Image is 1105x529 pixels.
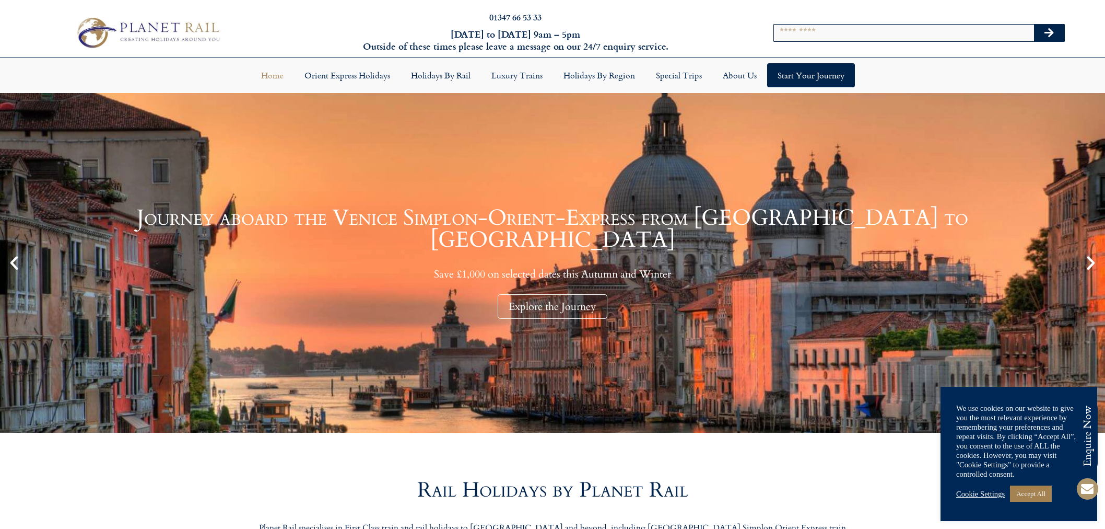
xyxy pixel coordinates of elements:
[297,28,734,53] h6: [DATE] to [DATE] 9am – 5pm Outside of these times please leave a message on our 24/7 enquiry serv...
[294,63,401,87] a: Orient Express Holidays
[645,63,712,87] a: Special Trips
[481,63,553,87] a: Luxury Trains
[767,63,855,87] a: Start your Journey
[712,63,767,87] a: About Us
[255,480,850,501] h2: Rail Holidays by Planet Rail
[5,63,1100,87] nav: Menu
[553,63,645,87] a: Holidays by Region
[71,14,224,51] img: Planet Rail Train Holidays Logo
[1034,25,1064,41] button: Search
[956,404,1082,479] div: We use cookies on our website to give you the most relevant experience by remembering your prefer...
[251,63,294,87] a: Home
[1082,254,1100,272] div: Next slide
[26,268,1079,281] p: Save £1,000 on selected dates this Autumn and Winter
[5,254,23,272] div: Previous slide
[26,207,1079,251] h1: Journey aboard the Venice Simplon-Orient-Express from [GEOGRAPHIC_DATA] to [GEOGRAPHIC_DATA]
[956,489,1005,499] a: Cookie Settings
[1010,486,1052,502] a: Accept All
[489,11,542,23] a: 01347 66 53 33
[401,63,481,87] a: Holidays by Rail
[498,294,607,319] div: Explore the Journey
